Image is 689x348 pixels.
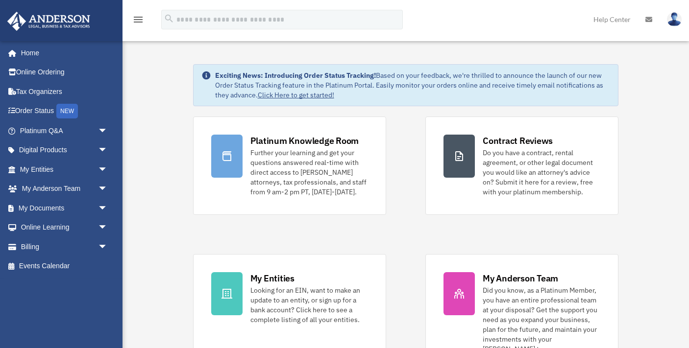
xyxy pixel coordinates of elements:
[98,179,118,199] span: arrow_drop_down
[7,43,118,63] a: Home
[7,237,123,256] a: Billingarrow_drop_down
[483,135,553,147] div: Contract Reviews
[250,135,359,147] div: Platinum Knowledge Room
[7,179,123,199] a: My Anderson Teamarrow_drop_down
[215,71,376,80] strong: Exciting News: Introducing Order Status Tracking!
[7,256,123,276] a: Events Calendar
[7,121,123,140] a: Platinum Q&Aarrow_drop_down
[7,218,123,237] a: Online Learningarrow_drop_down
[98,140,118,161] span: arrow_drop_down
[98,121,118,141] span: arrow_drop_down
[7,82,123,101] a: Tax Organizers
[250,285,368,325] div: Looking for an EIN, want to make an update to an entity, or sign up for a bank account? Click her...
[258,91,334,99] a: Click Here to get started!
[250,272,295,284] div: My Entities
[215,70,611,100] div: Based on your feedback, we're thrilled to announce the launch of our new Order Status Tracking fe...
[56,104,78,118] div: NEW
[667,12,682,26] img: User Pic
[98,237,118,257] span: arrow_drop_down
[164,13,174,24] i: search
[7,140,123,160] a: Digital Productsarrow_drop_down
[7,101,123,121] a: Order StatusNEW
[132,14,144,25] i: menu
[132,17,144,25] a: menu
[425,116,618,215] a: Contract Reviews Do you have a contract, rental agreement, or other legal document you would like...
[7,198,123,218] a: My Documentsarrow_drop_down
[4,12,93,31] img: Anderson Advisors Platinum Portal
[483,272,558,284] div: My Anderson Team
[250,148,368,197] div: Further your learning and get your questions answered real-time with direct access to [PERSON_NAM...
[193,116,386,215] a: Platinum Knowledge Room Further your learning and get your questions answered real-time with dire...
[7,160,123,179] a: My Entitiesarrow_drop_down
[483,148,600,197] div: Do you have a contract, rental agreement, or other legal document you would like an attorney's ad...
[7,63,123,82] a: Online Ordering
[98,218,118,238] span: arrow_drop_down
[98,160,118,180] span: arrow_drop_down
[98,198,118,218] span: arrow_drop_down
